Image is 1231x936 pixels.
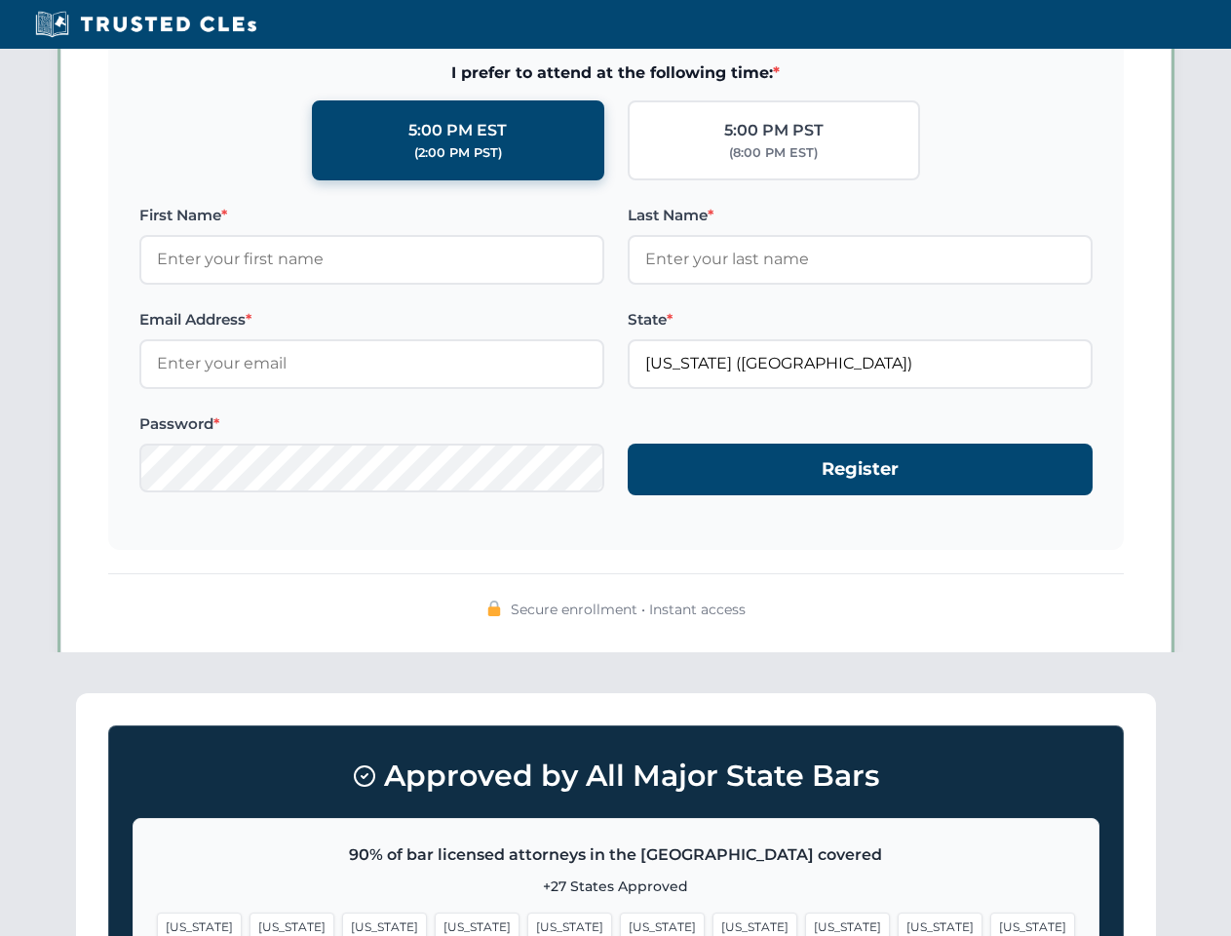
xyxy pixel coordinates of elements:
[133,750,1099,802] h3: Approved by All Major State Bars
[628,204,1093,227] label: Last Name
[139,308,604,331] label: Email Address
[139,235,604,284] input: Enter your first name
[628,308,1093,331] label: State
[724,118,824,143] div: 5:00 PM PST
[628,444,1093,495] button: Register
[511,599,746,620] span: Secure enrollment • Instant access
[157,876,1075,897] p: +27 States Approved
[29,10,262,39] img: Trusted CLEs
[628,235,1093,284] input: Enter your last name
[414,143,502,163] div: (2:00 PM PST)
[139,204,604,227] label: First Name
[139,60,1093,86] span: I prefer to attend at the following time:
[157,842,1075,868] p: 90% of bar licensed attorneys in the [GEOGRAPHIC_DATA] covered
[486,601,502,616] img: 🔒
[139,339,604,388] input: Enter your email
[408,118,507,143] div: 5:00 PM EST
[628,339,1093,388] input: Florida (FL)
[729,143,818,163] div: (8:00 PM EST)
[139,412,604,436] label: Password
